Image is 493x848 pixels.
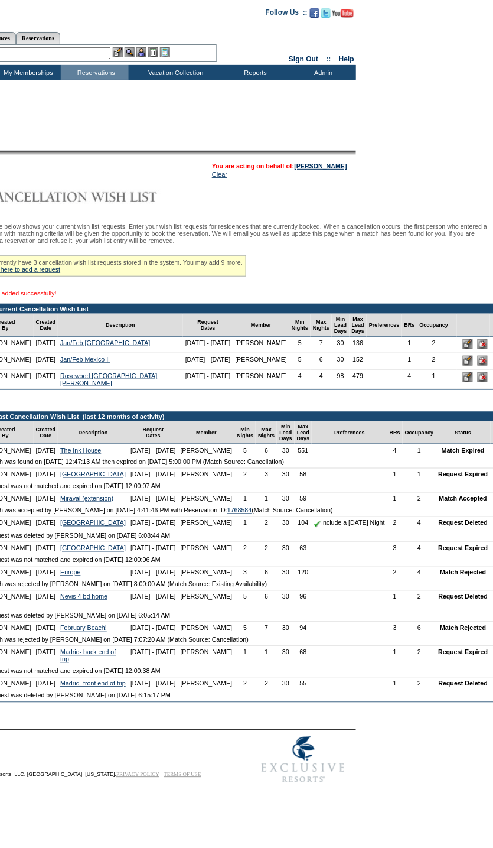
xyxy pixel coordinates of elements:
td: 63 [295,542,312,554]
a: 1768584 [227,507,252,514]
td: [PERSON_NAME] [233,370,290,389]
a: [GEOGRAPHIC_DATA] [60,471,126,478]
td: Vacation Collection [129,65,220,80]
td: 1 [402,353,417,370]
td: 1 [403,469,436,480]
td: [DATE] [34,444,58,456]
nobr: Request Deleted [439,593,488,600]
td: [PERSON_NAME] [178,517,235,529]
td: 2 [387,517,403,529]
td: 30 [277,493,295,505]
td: 2 [387,567,403,579]
td: [PERSON_NAME] [178,469,235,480]
td: 5 [234,622,256,634]
nobr: Match Accepted [439,495,487,502]
nobr: [DATE] - [DATE] [185,356,231,363]
td: Description [58,421,128,444]
td: 2 [403,646,436,665]
nobr: [DATE] - [DATE] [130,545,176,552]
a: Miraval (extension) [60,495,113,502]
nobr: Request Expired [439,471,488,478]
td: 4 [402,370,417,389]
td: 152 [350,353,367,370]
td: Request Dates [183,314,233,337]
td: 1 [403,444,436,456]
td: 6 [256,444,277,456]
td: 2 [234,469,256,480]
input: Delete this Request [478,372,488,382]
td: 6 [311,353,332,370]
td: [PERSON_NAME] [178,542,235,554]
a: TERMS OF USE [164,772,201,778]
nobr: [DATE] - [DATE] [130,471,176,478]
td: 4 [289,370,311,389]
nobr: [DATE] - [DATE] [130,593,176,600]
td: 2 [256,542,277,554]
td: Reports [220,65,288,80]
td: 551 [295,444,312,456]
input: Edit this Request [463,372,473,382]
td: 5 [289,337,311,353]
nobr: [DATE] - [DATE] [185,372,231,379]
td: Created Date [34,421,58,444]
td: 30 [277,567,295,579]
td: [DATE] [34,542,58,554]
nobr: [DATE] - [DATE] [130,519,176,527]
td: Preferences [312,421,387,444]
td: 98 [332,370,350,389]
td: Preferences [367,314,402,337]
td: [DATE] [34,370,58,389]
td: 4 [403,517,436,529]
td: 30 [277,646,295,665]
td: 1 [256,646,277,665]
a: Clear [212,171,227,178]
a: February Beach! [60,625,107,632]
td: 136 [350,337,367,353]
img: View [125,47,135,57]
a: Europe [60,569,80,576]
a: The Ink House [60,447,101,454]
td: Max Nights [311,314,332,337]
a: PRIVACY POLICY [116,772,159,778]
td: [DATE] [34,591,58,610]
td: 30 [277,622,295,634]
td: 4 [403,567,436,579]
img: Subscribe to our YouTube Channel [332,9,354,18]
td: 3 [234,567,256,579]
nobr: [DATE] - [DATE] [130,649,176,656]
td: 96 [295,591,312,610]
span: :: [327,55,331,63]
td: [DATE] [34,678,58,690]
a: Nevis 4 bd home [60,593,107,600]
img: chkSmaller.gif [314,521,321,528]
span: You are acting on behalf of: [212,163,347,170]
td: BRs [387,421,403,444]
td: 30 [277,542,295,554]
a: Follow us on Twitter [321,12,331,19]
img: Exclusive Resorts [250,730,356,789]
td: 479 [350,370,367,389]
td: 1 [256,493,277,505]
a: Rosewood [GEOGRAPHIC_DATA][PERSON_NAME] [60,372,157,386]
a: Help [339,55,354,63]
nobr: [DATE] - [DATE] [130,680,176,687]
td: 5 [289,353,311,370]
td: Admin [288,65,356,80]
td: [PERSON_NAME] [233,337,290,353]
td: 30 [332,337,350,353]
td: 2 [417,337,451,353]
td: 3 [387,622,403,634]
td: [PERSON_NAME] [178,444,235,456]
td: 30 [277,444,295,456]
td: 3 [256,469,277,480]
td: Member [233,314,290,337]
td: Occupancy [403,421,436,444]
a: Jan/Feb [GEOGRAPHIC_DATA] [60,339,150,346]
td: 30 [277,517,295,529]
td: 1 [387,678,403,690]
input: Delete this Request [478,356,488,366]
td: Min Nights [234,421,256,444]
td: Follow Us :: [266,7,308,21]
td: Max Nights [256,421,277,444]
td: 5 [234,444,256,456]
